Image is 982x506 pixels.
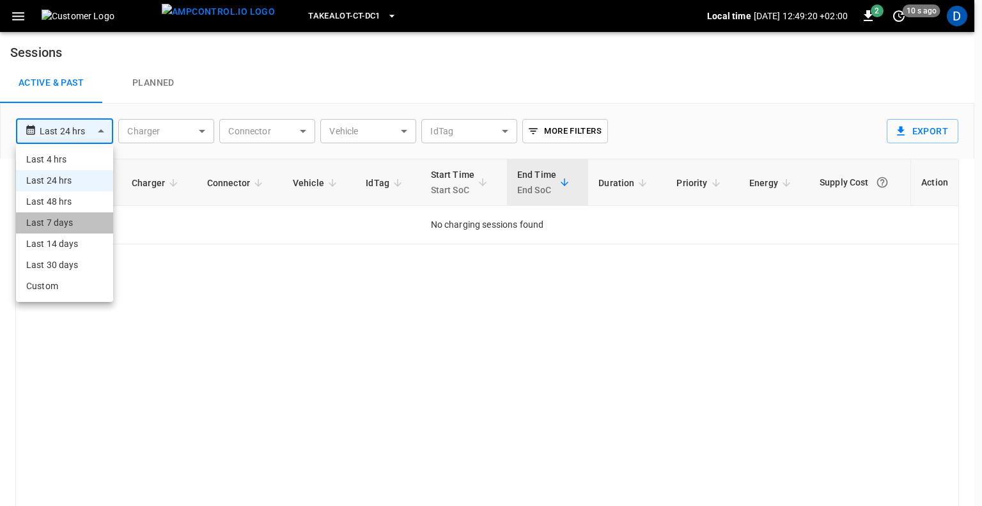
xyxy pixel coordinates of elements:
li: Last 7 days [16,212,113,233]
li: Last 4 hrs [16,149,113,170]
li: Custom [16,276,113,297]
li: Last 30 days [16,255,113,276]
li: Last 14 days [16,233,113,255]
li: Last 24 hrs [16,170,113,191]
li: Last 48 hrs [16,191,113,212]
